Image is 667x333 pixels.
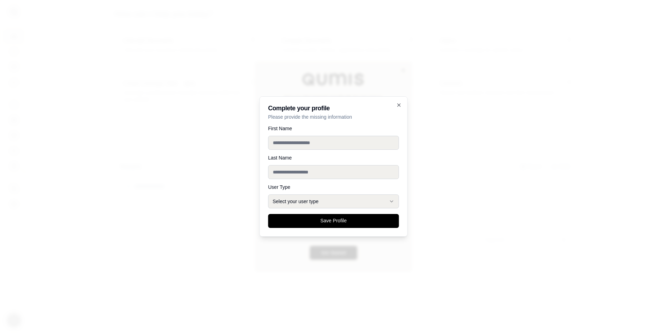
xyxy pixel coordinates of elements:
label: Last Name [268,155,399,160]
h2: Complete your profile [268,105,399,111]
button: Save Profile [268,214,399,228]
label: First Name [268,126,399,131]
label: User Type [268,185,399,190]
p: Please provide the missing information [268,113,399,120]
